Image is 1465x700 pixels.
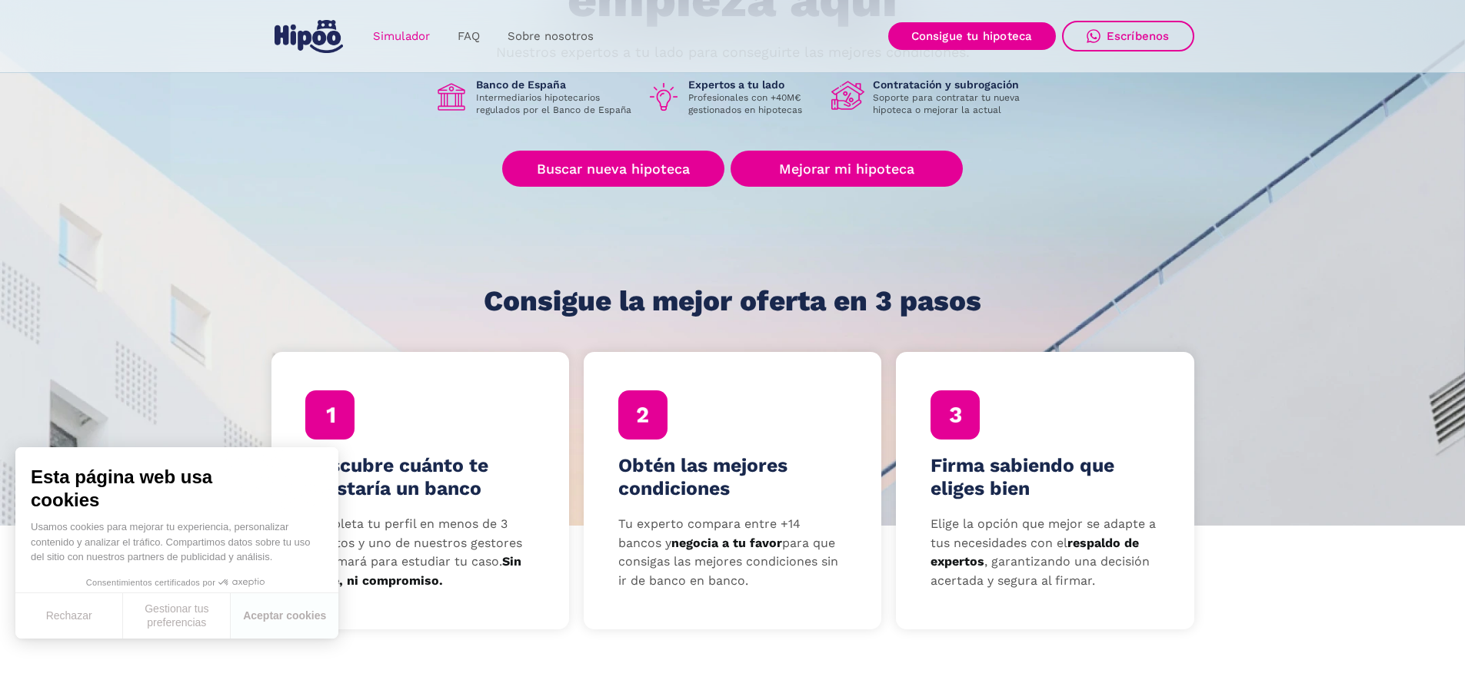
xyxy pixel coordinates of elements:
strong: negocia a tu favor [671,536,782,550]
h1: Consigue la mejor oferta en 3 pasos [484,286,981,317]
a: FAQ [444,22,494,51]
p: Completa tu perfil en menos de 3 minutos y uno de nuestros gestores te llamará para estudiar tu c... [305,515,534,591]
h4: Obtén las mejores condiciones [618,454,847,500]
a: Buscar nueva hipoteca [502,151,724,187]
a: home [271,14,347,59]
a: Mejorar mi hipoteca [731,151,962,187]
h1: Contratación y subrogación [873,78,1031,91]
a: Escríbenos [1062,21,1194,51]
p: Intermediarios hipotecarios regulados por el Banco de España [476,91,634,116]
a: Simulador [359,22,444,51]
p: Tu experto compara entre +14 bancos y para que consigas las mejores condiciones sin ir de banco e... [618,515,847,591]
h1: Banco de España [476,78,634,91]
a: Consigue tu hipoteca [888,22,1056,50]
h1: Expertos a tu lado [688,78,819,91]
strong: Sin coste, ni compromiso. [305,554,521,588]
h4: Descubre cuánto te prestaría un banco [305,454,534,500]
p: Profesionales con +40M€ gestionados en hipotecas [688,91,819,116]
p: Soporte para contratar tu nueva hipoteca o mejorar la actual [873,91,1031,116]
p: Elige la opción que mejor se adapte a tus necesidades con el , garantizando una decisión acertada... [931,515,1160,591]
h4: Firma sabiendo que eliges bien [931,454,1160,500]
div: Escríbenos [1107,29,1170,43]
a: Sobre nosotros [494,22,608,51]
